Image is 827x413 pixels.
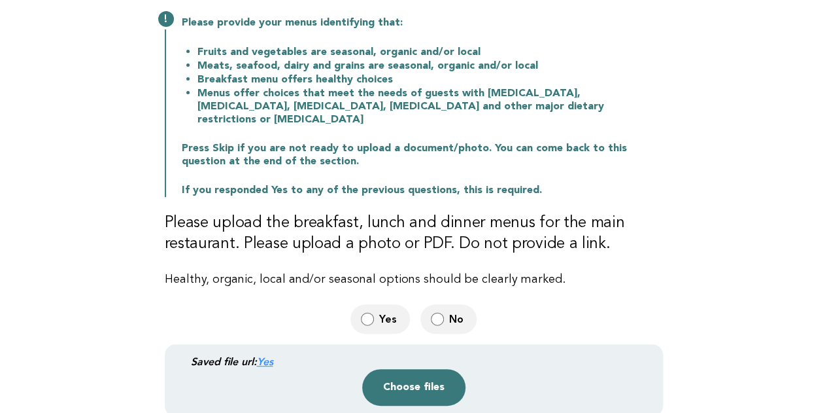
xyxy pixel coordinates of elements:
[165,270,663,289] p: Healthy, organic, local and/or seasonal options should be clearly marked.
[197,45,663,59] li: Fruits and vegetables are seasonal, organic and/or local
[182,142,663,168] p: Press Skip if you are not ready to upload a document/photo. You can come back to this question at...
[165,213,663,255] h3: Please upload the breakfast, lunch and dinner menus for the main restaurant. Please upload a phot...
[362,369,465,406] button: Choose files
[182,184,663,197] p: If you responded Yes to any of the previous questions, this is required.
[197,59,663,73] li: Meats, seafood, dairy and grains are seasonal, organic and/or local
[197,86,663,126] li: Menus offer choices that meet the needs of guests with [MEDICAL_DATA], [MEDICAL_DATA], [MEDICAL_D...
[257,355,273,368] a: Yes
[191,355,652,368] div: Saved file url:
[379,312,399,326] span: Yes
[361,312,374,326] input: Yes
[197,73,663,86] li: Breakfast menu offers healthy choices
[449,312,466,326] span: No
[182,16,663,29] p: Please provide your menus identifying that:
[431,312,444,326] input: No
